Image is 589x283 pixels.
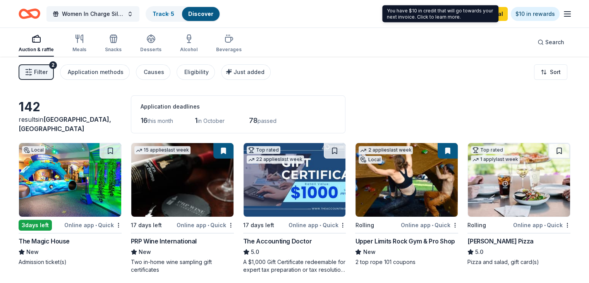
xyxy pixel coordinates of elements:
div: Eligibility [184,67,209,77]
span: • [544,222,546,228]
span: • [432,222,433,228]
button: Sort [534,64,567,80]
img: Image for The Magic House [19,143,121,217]
button: Auction & raffle [19,31,54,57]
div: A $1,000 Gift Certificate redeemable for expert tax preparation or tax resolution services—recipi... [243,258,346,274]
button: Eligibility [177,64,215,80]
div: Meals [72,47,86,53]
a: Image for Dewey's PizzaTop rated1 applylast weekRollingOnline app•Quick[PERSON_NAME] Pizza5.0Pizz... [467,143,570,266]
span: in [19,116,111,133]
button: Track· 5Discover [146,6,220,22]
div: The Magic House [19,236,70,246]
div: Upper Limits Rock Gym & Pro Shop [355,236,455,246]
div: Causes [144,67,164,77]
img: Image for Dewey's Pizza [468,143,570,217]
div: Online app Quick [513,220,570,230]
img: Image for Upper Limits Rock Gym & Pro Shop [355,143,458,217]
div: Online app Quick [64,220,122,230]
div: You have $10 in credit that will go towards your next invoice. Click to learn more. [382,5,498,22]
span: • [95,222,97,228]
a: Image for Upper Limits Rock Gym & Pro Shop2 applieslast weekLocalRollingOnline app•QuickUpper Lim... [355,143,458,266]
button: Filter2 [19,64,54,80]
span: this month [148,117,173,124]
span: Women In Charge Silent Auction and Fall Fundraiser [62,9,124,19]
span: passed [258,117,276,124]
div: Beverages [216,47,242,53]
a: $10 in rewards [511,7,560,21]
div: Application deadlines [141,102,336,111]
span: [GEOGRAPHIC_DATA], [GEOGRAPHIC_DATA] [19,116,111,133]
span: Search [545,38,564,47]
div: Application methods [68,67,124,77]
button: Causes [136,64,170,80]
div: Snacks [105,47,122,53]
a: Discover [188,10,213,17]
a: Track· 5 [153,10,174,17]
span: 5.0 [251,247,259,257]
span: in October [197,117,225,124]
div: 142 [19,99,122,115]
a: Image for The Accounting DoctorTop rated22 applieslast week17 days leftOnline app•QuickThe Accoun... [243,143,346,274]
span: New [26,247,39,257]
div: 2 [49,61,57,69]
div: Auction & raffle [19,47,54,53]
button: Meals [72,31,86,57]
div: Rolling [355,221,374,230]
div: Local [22,146,45,154]
span: • [208,222,209,228]
div: Admission ticket(s) [19,258,122,266]
img: Image for PRP Wine International [131,143,234,217]
button: Beverages [216,31,242,57]
button: Just added [221,64,271,80]
a: Image for PRP Wine International15 applieslast week17 days leftOnline app•QuickPRP Wine Internati... [131,143,234,274]
div: 17 days left [243,221,274,230]
div: Online app Quick [177,220,234,230]
div: The Accounting Doctor [243,236,312,246]
div: Alcohol [180,47,197,53]
div: 2 applies last week [359,146,413,154]
div: Two in-home wine sampling gift certificates [131,258,234,274]
div: 3 days left [19,220,52,231]
div: 15 applies last week [134,146,191,154]
span: Filter [34,67,48,77]
button: Alcohol [180,31,197,57]
div: 17 days left [131,221,162,230]
div: Rolling [467,221,486,230]
div: 22 applies last week [247,155,304,164]
div: Online app Quick [288,220,346,230]
span: New [363,247,375,257]
div: Pizza and salad, gift card(s) [467,258,570,266]
button: Women In Charge Silent Auction and Fall Fundraiser [46,6,139,22]
span: • [319,222,321,228]
div: 1 apply last week [471,155,520,164]
div: [PERSON_NAME] Pizza [467,236,533,246]
div: Desserts [140,47,161,53]
span: Sort [550,67,561,77]
span: New [139,247,151,257]
span: Just added [234,69,264,75]
div: Local [359,156,382,164]
span: 5.0 [475,247,483,257]
div: Online app Quick [401,220,458,230]
button: Search [531,35,570,50]
div: Top rated [471,146,505,154]
a: Home [19,5,40,23]
span: 1 [195,116,197,124]
div: 2 top rope 101 coupons [355,258,458,266]
button: Snacks [105,31,122,57]
span: 78 [249,116,258,124]
span: 16 [141,116,148,124]
div: results [19,115,122,133]
div: Top rated [247,146,280,154]
div: PRP Wine International [131,236,197,246]
button: Application methods [60,64,130,80]
button: Desserts [140,31,161,57]
img: Image for The Accounting Doctor [244,143,346,217]
a: Image for The Magic HouseLocal3days leftOnline app•QuickThe Magic HouseNewAdmission ticket(s) [19,143,122,266]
